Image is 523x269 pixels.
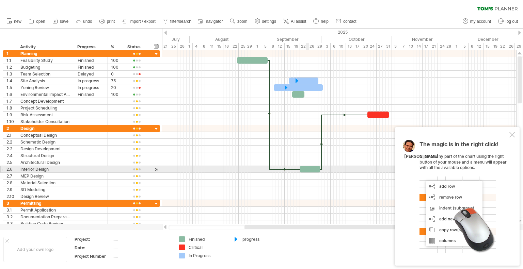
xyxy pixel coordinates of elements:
div: Material Selection [20,180,70,186]
div: 2.1 [6,132,17,138]
a: print [98,17,117,26]
div: Interior Design [20,166,70,172]
a: help [312,17,331,26]
div: 11 - 15 [208,43,223,50]
div: Permitting [20,200,70,206]
span: print [107,19,115,24]
a: undo [74,17,94,26]
div: Finished [78,91,104,98]
div: 100 [111,57,121,64]
span: filter/search [170,19,191,24]
a: AI assist [282,17,308,26]
div: 22 - 26 [300,43,315,50]
div: Delayed [78,71,104,77]
div: Schematic Design [20,139,70,145]
a: new [5,17,23,26]
a: my account [461,17,493,26]
div: 2.3 [6,146,17,152]
div: 10 - 14 [407,43,423,50]
div: 8 - 12 [269,43,285,50]
div: Concept Development [20,98,70,104]
div: 4 - 8 [193,43,208,50]
div: MEP Design [20,173,70,179]
div: 75 [111,78,121,84]
div: 2.4 [6,152,17,159]
div: Click on any part of the chart using the right button of your mouse and a menu will appear with a... [419,141,508,253]
span: AI assist [291,19,306,24]
div: Permit Application [20,207,70,213]
a: navigator [197,17,225,26]
span: undo [83,19,92,24]
div: 8 - 12 [469,43,484,50]
div: 2 [6,125,17,132]
div: Design [20,125,70,132]
span: settings [262,19,276,24]
div: Budgeting [20,64,70,70]
div: Conceptual Design [20,132,70,138]
div: 1.10 [6,118,17,125]
div: 100 [111,91,121,98]
div: Feasibility Study [20,57,70,64]
div: 2.7 [6,173,17,179]
div: Add your own logo [3,237,67,262]
div: Environmental Impact Assessment [20,91,70,98]
span: contact [343,19,356,24]
div: .... [113,253,171,259]
div: 1.5 [6,84,17,91]
a: zoom [228,17,249,26]
div: 1.3 [6,71,17,77]
div: .... [113,245,171,251]
div: October 2025 [321,36,392,43]
a: log out [496,17,520,26]
div: Project Scheduling [20,105,70,111]
div: 2.2 [6,139,17,145]
span: new [14,19,21,24]
div: Project Number [75,253,112,259]
div: 20-24 [361,43,377,50]
div: Documentation Preparation [20,214,70,220]
div: 13 - 17 [346,43,361,50]
div: 28 - 1 [177,43,193,50]
div: 18 - 22 [223,43,239,50]
div: 1.9 [6,112,17,118]
div: 3.3 [6,220,17,227]
div: 15 - 19 [484,43,499,50]
div: Critical [189,245,226,250]
div: Activity [20,44,70,50]
div: 3.1 [6,207,17,213]
a: import / export [120,17,158,26]
div: 2.8 [6,180,17,186]
span: my account [470,19,491,24]
div: 6 - 10 [331,43,346,50]
div: Planning [20,50,70,57]
div: 21 - 25 [162,43,177,50]
div: 20 [111,84,121,91]
div: 3D Modeling [20,186,70,193]
div: 27 - 31 [377,43,392,50]
a: save [51,17,70,26]
div: 1 [6,50,17,57]
div: Architectural Design [20,159,70,166]
div: In progress [78,78,104,84]
div: 1.1 [6,57,17,64]
div: 25-29 [239,43,254,50]
div: Finished [78,57,104,64]
div: Design Review [20,193,70,200]
div: Risk Assessment [20,112,70,118]
div: 22 - 26 [499,43,514,50]
div: Zoning Review [20,84,70,91]
div: Stakeholder Consultation [20,118,70,125]
div: August 2025 [190,36,254,43]
div: Progress [77,44,104,50]
span: zoom [237,19,247,24]
div: 0 [111,71,121,77]
div: scroll to activity [153,166,160,173]
div: 1 - 5 [453,43,469,50]
div: Design Development [20,146,70,152]
div: Team Selection [20,71,70,77]
div: 1.8 [6,105,17,111]
div: 1.2 [6,64,17,70]
div: 3 - 7 [392,43,407,50]
div: 2.9 [6,186,17,193]
div: 2.6 [6,166,17,172]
